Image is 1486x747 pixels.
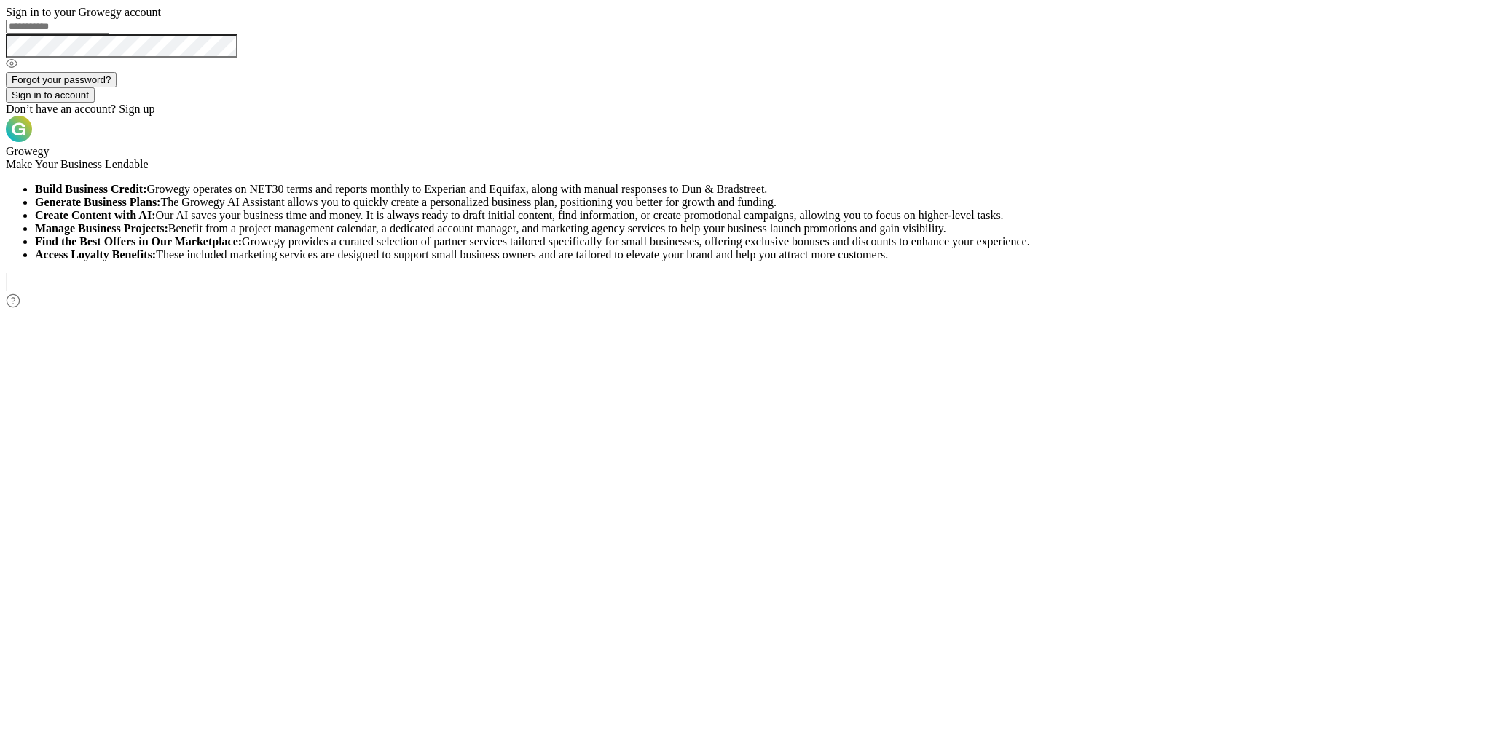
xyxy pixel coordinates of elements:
strong: Access Loyalty Benefits: [35,248,156,261]
div: Growegy [6,145,1480,158]
button: Forgot your password? [6,72,117,87]
li: These included marketing services are designed to support small business owners and are tailored ... [35,248,1480,261]
div: Don’t have an account? [6,103,1480,116]
img: Logo [6,116,32,142]
li: Our AI saves your business time and money. It is always ready to draft initial content, find info... [35,209,1480,222]
div: Make Your Business Lendable [6,158,1480,171]
strong: Generate Business Plans: [35,196,160,208]
span: Sign up [119,103,154,115]
li: Growegy operates on NET30 terms and reports monthly to Experian and Equifax, along with manual re... [35,183,1480,196]
strong: Create Content with AI: [35,209,155,221]
strong: Find the Best Offers in Our Marketplace: [35,235,242,248]
strong: Build Business Credit: [35,183,147,195]
li: Benefit from a project management calendar, a dedicated account manager, and marketing agency ser... [35,222,1480,235]
button: Sign in to account [6,87,95,103]
li: The Growegy AI Assistant allows you to quickly create a personalized business plan, positioning y... [35,196,1480,209]
div: Sign in to your Growegy account [6,6,1480,19]
li: Growegy provides a curated selection of partner services tailored specifically for small business... [35,235,1480,248]
strong: Manage Business Projects: [35,222,168,234]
